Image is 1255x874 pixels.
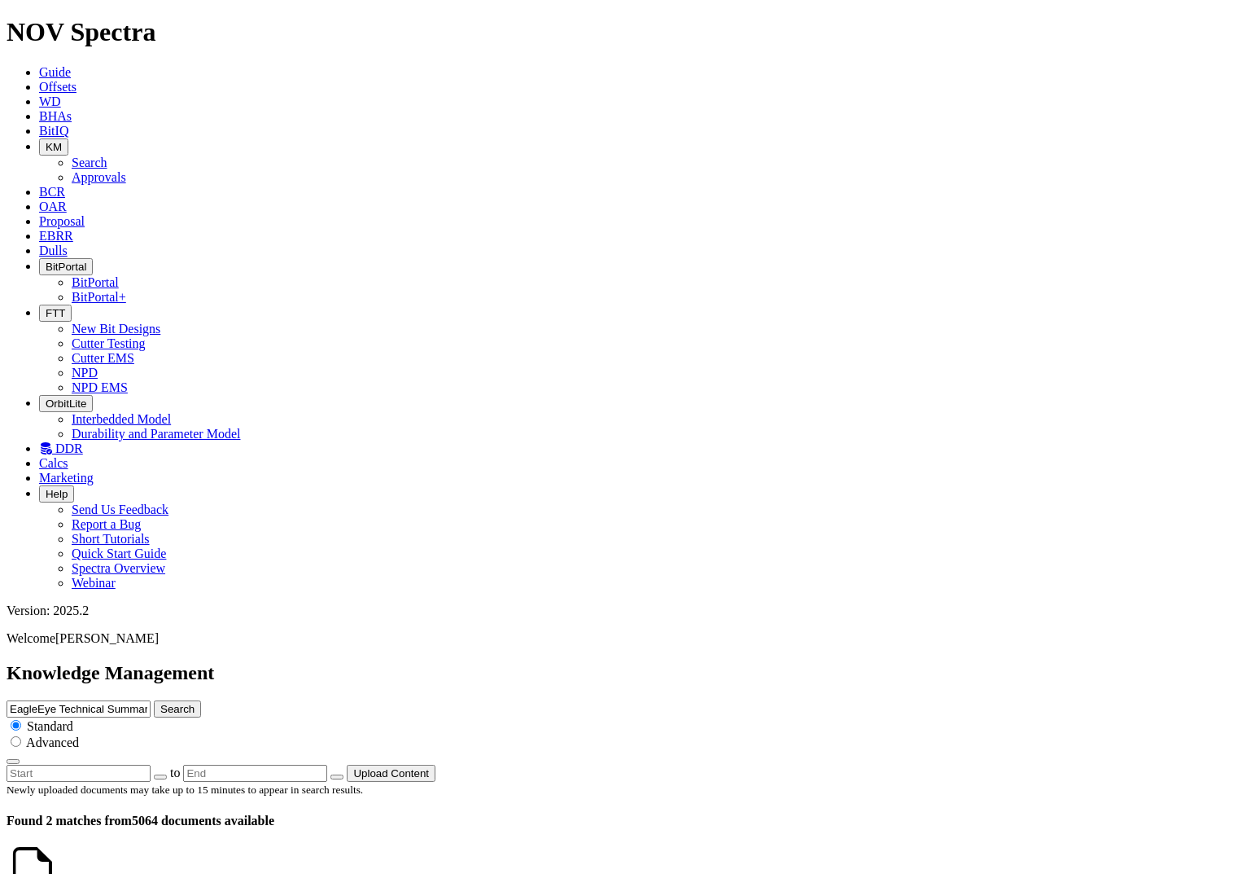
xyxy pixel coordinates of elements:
span: Found 2 matches from [7,814,132,828]
a: New Bit Designs [72,322,160,336]
a: BitPortal+ [72,290,126,304]
a: NPD [72,366,98,380]
button: OrbitLite [39,395,93,412]
span: Standard [27,719,73,733]
span: OrbitLite [46,397,86,410]
a: Proposal [39,214,85,228]
span: [PERSON_NAME] [55,631,159,645]
input: End [183,765,327,782]
a: Approvals [72,170,126,184]
a: Guide [39,65,71,79]
button: BitPortal [39,258,93,275]
input: Start [7,765,151,782]
small: Newly uploaded documents may take up to 15 minutes to appear in search results. [7,784,363,796]
button: KM [39,138,68,156]
input: e.g. Smoothsteer Record [7,701,151,718]
a: Search [72,156,107,169]
a: WD [39,94,61,108]
span: KM [46,141,62,153]
h2: Knowledge Management [7,662,1248,684]
a: Cutter EMS [72,351,134,365]
a: NPD EMS [72,380,128,394]
span: to [170,766,180,780]
p: Welcome [7,631,1248,646]
a: Offsets [39,80,77,94]
span: DDR [55,441,83,455]
a: Cutter Testing [72,336,146,350]
a: Report a Bug [72,517,141,531]
a: DDR [39,441,83,455]
a: Durability and Parameter Model [72,427,241,441]
button: FTT [39,305,72,322]
h4: 5064 documents available [7,814,1248,828]
a: OAR [39,200,67,213]
a: Calcs [39,456,68,470]
span: BitPortal [46,261,86,273]
h1: NOV Spectra [7,17,1248,47]
button: Help [39,485,74,503]
a: Send Us Feedback [72,503,168,516]
a: Spectra Overview [72,561,165,575]
span: FTT [46,307,65,319]
a: BCR [39,185,65,199]
a: BitIQ [39,124,68,138]
span: Advanced [26,736,79,749]
span: Help [46,488,68,500]
button: Search [154,701,201,718]
a: Marketing [39,471,94,485]
a: Short Tutorials [72,532,150,546]
button: Upload Content [347,765,435,782]
a: EBRR [39,229,73,243]
a: Webinar [72,576,116,590]
a: Dulls [39,244,68,257]
a: Interbedded Model [72,412,171,426]
a: BHAs [39,109,72,123]
a: BitPortal [72,275,119,289]
a: Quick Start Guide [72,547,166,560]
div: Version: 2025.2 [7,604,1248,618]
